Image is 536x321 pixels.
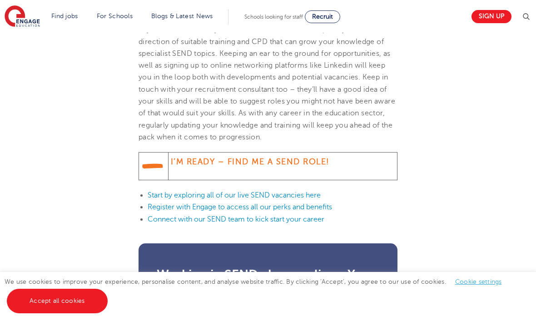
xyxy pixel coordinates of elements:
a: Start by exploring all of our live SEND vacancies here [148,191,321,199]
a: Cookie settings [455,278,502,285]
span: I’m Ready – Find me a SEND role! [171,157,330,166]
span: Recruit [312,13,333,20]
a: Connect with our SEND team to kick start your career [148,215,324,223]
span: Schools looking for staff [244,14,303,20]
a: Find jobs [51,13,78,20]
a: Register with Engage to access all our perks and benefits [148,203,332,211]
a: Blogs & Latest News [151,13,213,20]
a: For Schools [97,13,133,20]
a: Sign up [471,10,511,23]
span: We use cookies to improve your experience, personalise content, and analyse website traffic. By c... [5,278,511,304]
a: Accept all cookies [7,289,108,313]
a: Recruit [305,10,340,23]
h3: Working in SEND changes lives. You can too. [157,268,379,294]
img: Engage Education [5,5,40,28]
